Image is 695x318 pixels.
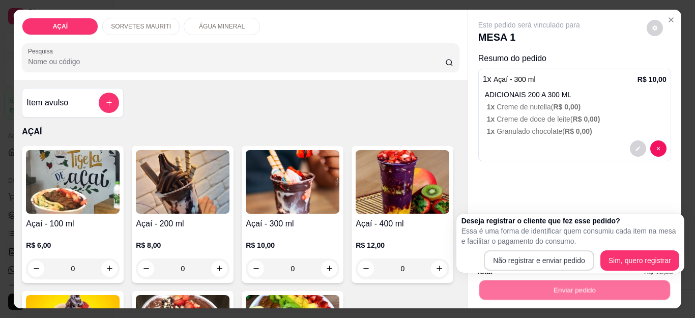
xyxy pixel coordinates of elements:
[111,22,171,31] p: SORVETES MAURITI
[483,73,536,85] p: 1 x
[246,150,339,214] img: product-image
[246,218,339,230] h4: Açaí - 300 ml
[484,250,594,271] button: Não registrar e enviar pedido
[136,218,229,230] h4: Açaí - 200 ml
[136,240,229,250] p: R$ 8,00
[478,52,671,65] p: Resumo do pedido
[638,74,667,84] p: R$ 10,00
[487,103,497,111] span: 1 x
[485,90,667,100] p: ADICIONAIS 200 A 300 ML
[99,93,119,113] button: add-separate-item
[478,30,580,44] p: MESA 1
[356,240,449,250] p: R$ 12,00
[494,75,535,83] span: Açaí - 300 ml
[487,127,497,135] span: 1 x
[461,216,679,226] h2: Deseja registrar o cliente que fez esse pedido?
[553,103,581,111] span: R$ 0,00 )
[663,12,679,28] button: Close
[461,226,679,246] p: Essa é uma forma de identificar quem consumiu cada item na mesa e facilitar o pagamento do consumo.
[53,22,68,31] p: AÇAÍ
[199,22,245,31] p: ÁGUA MINERAL
[630,140,646,157] button: decrease-product-quantity
[356,218,449,230] h4: Açaí - 400 ml
[28,47,56,55] label: Pesquisa
[28,56,445,67] input: Pesquisa
[600,250,679,271] button: Sim, quero registrar
[478,20,580,30] p: Este pedido será vinculado para
[246,240,339,250] p: R$ 10,00
[479,280,670,300] button: Enviar pedido
[487,126,667,136] p: Granulado chocolate (
[573,115,600,123] span: R$ 0,00 )
[487,114,667,124] p: Creme de doce de leite (
[26,97,68,109] h4: Item avulso
[356,150,449,214] img: product-image
[26,240,120,250] p: R$ 6,00
[22,126,459,138] p: AÇAÍ
[26,150,120,214] img: product-image
[487,102,667,112] p: Creme de nutella (
[647,20,663,36] button: decrease-product-quantity
[565,127,592,135] span: R$ 0,00 )
[487,115,497,123] span: 1 x
[26,218,120,230] h4: Açaí - 100 ml
[650,140,667,157] button: decrease-product-quantity
[136,150,229,214] img: product-image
